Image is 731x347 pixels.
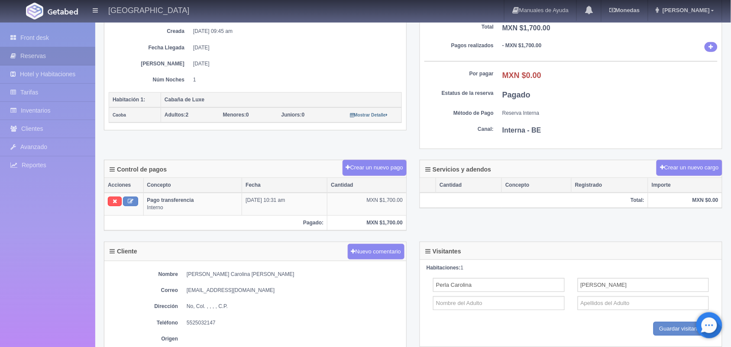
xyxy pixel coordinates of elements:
[502,110,718,117] dd: Reserva Interna
[147,197,194,203] b: Pago transferencia
[653,322,712,336] input: Guardar visitantes
[424,110,494,117] dt: Método de Pago
[281,112,302,118] strong: Juniors:
[657,160,722,176] button: Crear un nuevo cargo
[433,278,565,292] input: Nombre del Adulto
[110,248,137,255] h4: Cliente
[193,44,395,52] dd: [DATE]
[113,113,126,117] small: Caoba
[187,271,402,278] dd: [PERSON_NAME] Carolina [PERSON_NAME]
[113,97,145,103] b: Habitación 1:
[350,113,388,117] small: Mostrar Detalle
[143,178,242,193] th: Concepto
[187,319,402,327] dd: 5525032147
[223,112,249,118] span: 0
[193,28,395,35] dd: [DATE] 09:45 am
[609,7,640,13] b: Monedas
[109,303,178,310] dt: Dirección
[420,193,648,208] th: Total:
[350,112,388,118] a: Mostrar Detalle
[109,271,178,278] dt: Nombre
[161,92,402,107] th: Cabaña de Luxe
[502,178,572,193] th: Concepto
[115,44,184,52] dt: Fecha Llegada
[26,3,43,19] img: Getabed
[425,248,461,255] h4: Visitantes
[109,335,178,343] dt: Origen
[424,23,494,31] dt: Total
[502,24,550,32] b: MXN $1,700.00
[424,70,494,78] dt: Por pagar
[502,126,541,134] b: Interna - BE
[424,90,494,97] dt: Estatus de la reserva
[433,296,565,310] input: Nombre del Adulto
[165,112,188,118] span: 2
[187,287,402,294] dd: [EMAIL_ADDRESS][DOMAIN_NAME]
[104,215,327,230] th: Pagado:
[348,244,405,260] button: Nuevo comentario
[427,264,715,272] div: 1
[104,178,143,193] th: Acciones
[110,166,167,173] h4: Control de pagos
[424,42,494,49] dt: Pagos realizados
[425,166,491,173] h4: Servicios y adendos
[109,287,178,294] dt: Correo
[48,8,78,15] img: Getabed
[193,76,395,84] dd: 1
[115,28,184,35] dt: Creada
[427,265,461,271] strong: Habitaciones:
[108,4,189,15] h4: [GEOGRAPHIC_DATA]
[327,215,406,230] th: MXN $1,700.00
[502,71,541,80] b: MXN $0.00
[648,193,722,208] th: MXN $0.00
[193,60,395,68] dd: [DATE]
[187,303,402,310] dd: No, Col. , , , , C.P.
[502,91,530,99] b: Pagado
[660,7,710,13] span: [PERSON_NAME]
[578,278,709,292] input: Apellidos del Adulto
[572,178,648,193] th: Registrado
[242,178,327,193] th: Fecha
[109,319,178,327] dt: Teléfono
[343,160,407,176] button: Crear un nuevo pago
[115,60,184,68] dt: [PERSON_NAME]
[242,193,327,215] td: [DATE] 10:31 am
[223,112,246,118] strong: Menores:
[115,76,184,84] dt: Núm Noches
[165,112,186,118] strong: Adultos:
[424,126,494,133] dt: Canal:
[143,193,242,215] td: Interno
[281,112,305,118] span: 0
[327,193,406,215] td: MXN $1,700.00
[648,178,722,193] th: Importe
[502,42,542,49] b: - MXN $1,700.00
[578,296,709,310] input: Apellidos del Adulto
[436,178,502,193] th: Cantidad
[327,178,406,193] th: Cantidad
